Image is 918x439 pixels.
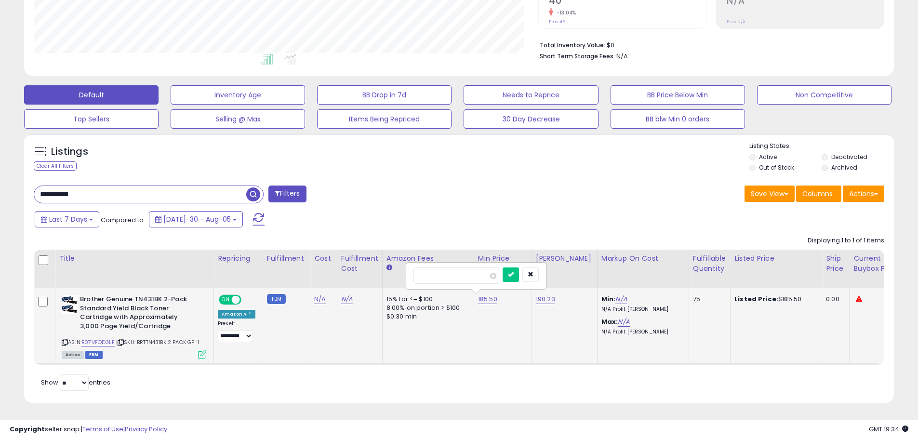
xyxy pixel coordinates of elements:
span: OFF [240,296,255,304]
span: FBM [85,351,103,359]
div: Current Buybox Price [853,253,903,274]
h5: Listings [51,145,88,159]
span: [DATE]-30 - Aug-05 [163,214,231,224]
div: Listed Price [734,253,818,264]
small: Prev: 46 [549,19,565,25]
button: Last 7 Days [35,211,99,227]
small: -13.04% [553,9,576,16]
div: Displaying 1 to 1 of 1 items [808,236,884,245]
b: Total Inventory Value: [540,41,605,49]
div: Repricing [218,253,259,264]
span: Compared to: [101,215,145,225]
small: Prev: N/A [727,19,745,25]
div: Amazon AI * [218,310,255,319]
span: All listings currently available for purchase on Amazon [62,351,84,359]
p: N/A Profit [PERSON_NAME] [601,329,681,335]
button: Actions [843,186,884,202]
small: Amazon Fees. [386,264,392,272]
div: ASIN: [62,295,206,358]
button: Top Sellers [24,109,159,129]
button: Selling @ Max [171,109,305,129]
div: Amazon Fees [386,253,470,264]
button: Items Being Repriced [317,109,452,129]
div: Fulfillment [267,253,306,264]
div: 15% for <= $100 [386,295,466,304]
div: $185.50 [734,295,814,304]
button: Default [24,85,159,105]
span: ON [220,296,232,304]
span: 2025-08-13 19:34 GMT [869,425,908,434]
div: 8.00% on portion > $100 [386,304,466,312]
a: 185.50 [478,294,497,304]
div: Ship Price [826,253,845,274]
button: 30 Day Decrease [464,109,598,129]
label: Deactivated [831,153,867,161]
div: Title [59,253,210,264]
b: Min: [601,294,616,304]
b: Max: [601,317,618,326]
button: BB Drop in 7d [317,85,452,105]
div: Markup on Cost [601,253,685,264]
img: 51vzwbD8pEL._SL40_.jpg [62,295,78,314]
div: 0.00 [826,295,842,304]
label: Active [759,153,777,161]
div: Preset: [218,320,255,342]
button: Inventory Age [171,85,305,105]
div: [PERSON_NAME] [536,253,593,264]
button: Needs to Reprice [464,85,598,105]
a: 190.23 [536,294,555,304]
button: Filters [268,186,306,202]
button: Save View [745,186,795,202]
a: Terms of Use [82,425,123,434]
div: Cost [314,253,333,264]
button: BB Price Below Min [611,85,745,105]
span: | SKU: BRTTN431BK 2 PACK GP-1 [116,338,199,346]
span: Last 7 Days [49,214,87,224]
b: Brother Genuine TN431BK 2-Pack Standard Yield Black Toner Cartridge with Approximately 3,000 Page... [80,295,197,333]
a: N/A [314,294,326,304]
div: $0.30 min [386,312,466,321]
a: Privacy Policy [125,425,167,434]
small: FBM [267,294,286,304]
th: The percentage added to the cost of goods (COGS) that forms the calculator for Min & Max prices. [597,250,689,288]
div: seller snap | | [10,425,167,434]
strong: Copyright [10,425,45,434]
b: Listed Price: [734,294,778,304]
a: N/A [618,317,629,327]
label: Archived [831,163,857,172]
span: Show: entries [41,378,110,387]
label: Out of Stock [759,163,794,172]
li: $0 [540,39,877,50]
p: Listing States: [749,142,894,151]
button: [DATE]-30 - Aug-05 [149,211,243,227]
a: N/A [341,294,353,304]
div: Fulfillment Cost [341,253,378,274]
div: 75 [693,295,723,304]
span: Columns [802,189,833,199]
div: Clear All Filters [34,161,77,171]
span: N/A [616,52,628,61]
a: B07VFQD3LF [81,338,115,346]
button: BB blw Min 0 orders [611,109,745,129]
b: Short Term Storage Fees: [540,52,615,60]
button: Non Competitive [757,85,891,105]
div: Fulfillable Quantity [693,253,726,274]
p: N/A Profit [PERSON_NAME] [601,306,681,313]
a: N/A [615,294,627,304]
div: Min Price [478,253,528,264]
button: Columns [796,186,841,202]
